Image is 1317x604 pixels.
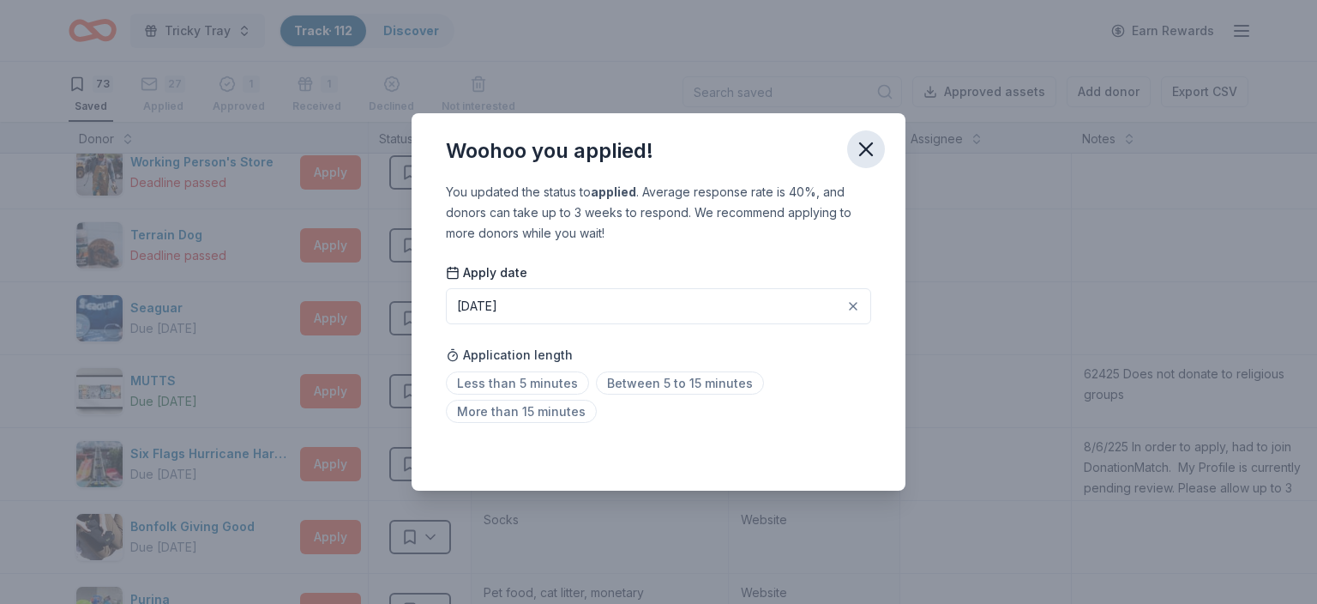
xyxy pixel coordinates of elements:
[446,137,653,165] div: Woohoo you applied!
[446,371,589,395] span: Less than 5 minutes
[446,288,871,324] button: [DATE]
[446,264,527,281] span: Apply date
[446,345,573,365] span: Application length
[457,296,497,317] div: [DATE]
[446,182,871,244] div: You updated the status to . Average response rate is 40%, and donors can take up to 3 weeks to re...
[596,371,764,395] span: Between 5 to 15 minutes
[591,184,636,199] b: applied
[446,400,597,423] span: More than 15 minutes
